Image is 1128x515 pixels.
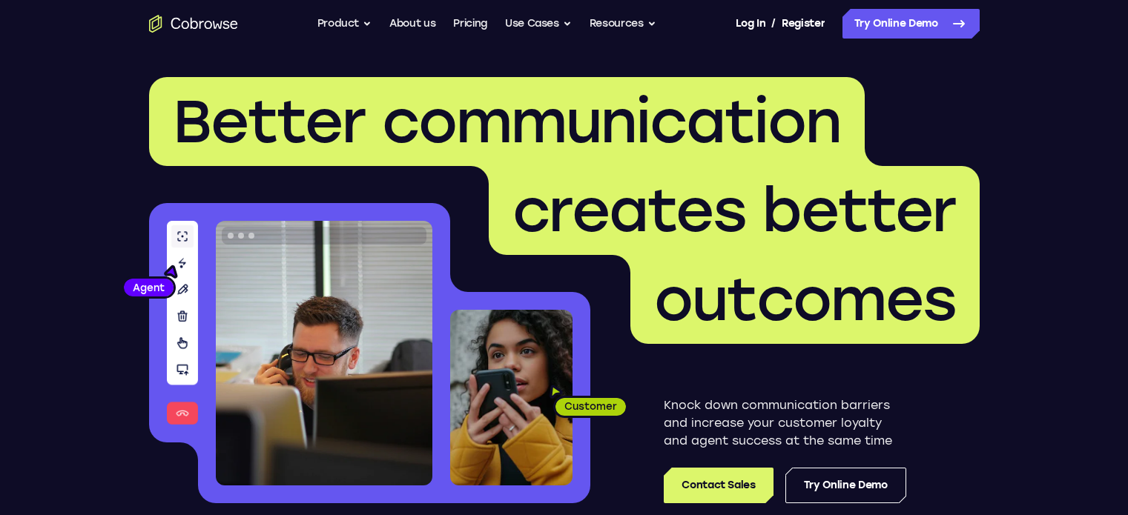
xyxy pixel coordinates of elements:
[512,175,956,246] span: creates better
[317,9,372,39] button: Product
[149,15,238,33] a: Go to the home page
[782,9,825,39] a: Register
[664,468,773,503] a: Contact Sales
[664,396,906,450] p: Knock down communication barriers and increase your customer loyalty and agent success at the sam...
[654,264,956,335] span: outcomes
[450,310,573,485] img: A customer holding their phone
[590,9,656,39] button: Resources
[505,9,572,39] button: Use Cases
[173,86,841,157] span: Better communication
[736,9,765,39] a: Log In
[216,221,432,485] img: A customer support agent talking on the phone
[785,468,906,503] a: Try Online Demo
[453,9,487,39] a: Pricing
[842,9,980,39] a: Try Online Demo
[389,9,435,39] a: About us
[771,15,776,33] span: /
